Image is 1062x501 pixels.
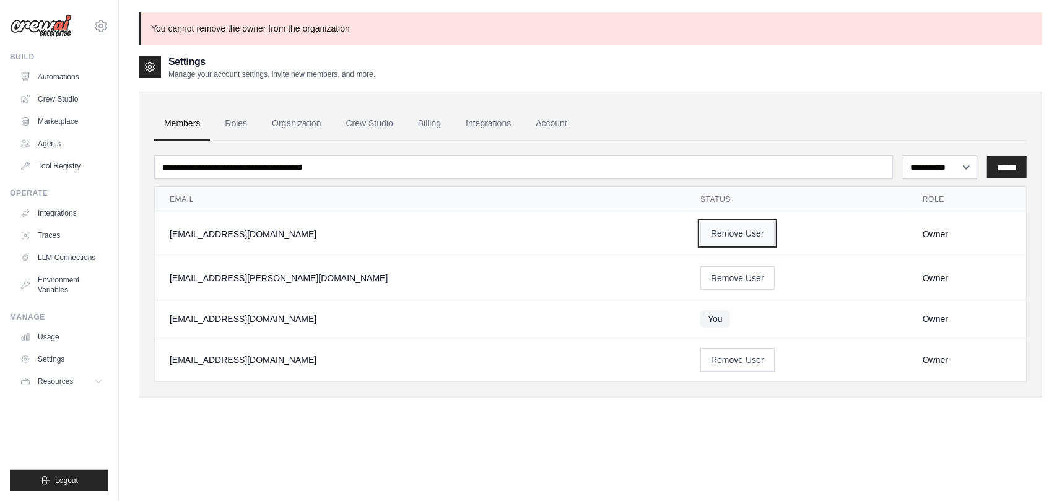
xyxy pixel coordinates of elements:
a: Settings [15,349,108,369]
div: Manage [10,312,108,322]
a: Organization [262,107,331,141]
img: Logo [10,14,72,38]
a: Marketplace [15,111,108,131]
span: Logout [55,476,78,486]
p: You cannot remove the owner from the organization [139,12,1042,45]
span: You [700,310,730,328]
span: Resources [38,377,73,386]
a: Tool Registry [15,156,108,176]
div: [EMAIL_ADDRESS][DOMAIN_NAME] [170,313,671,325]
div: [EMAIL_ADDRESS][DOMAIN_NAME] [170,354,671,366]
a: Automations [15,67,108,87]
p: Manage your account settings, invite new members, and more. [168,69,375,79]
th: Status [686,187,908,212]
th: Role [908,187,1026,212]
a: Crew Studio [336,107,403,141]
div: Owner [923,228,1011,240]
button: Remove User [700,348,775,372]
button: Logout [10,470,108,491]
a: Members [154,107,210,141]
h2: Settings [168,54,375,69]
div: Owner [923,272,1011,284]
a: Integrations [456,107,521,141]
a: Crew Studio [15,89,108,109]
a: Integrations [15,203,108,223]
button: Remove User [700,222,775,245]
a: Roles [215,107,257,141]
div: Build [10,52,108,62]
a: Usage [15,327,108,347]
th: Email [155,187,686,212]
a: Agents [15,134,108,154]
a: Traces [15,225,108,245]
div: Owner [923,313,1011,325]
a: Billing [408,107,451,141]
a: Account [526,107,577,141]
a: Environment Variables [15,270,108,300]
div: [EMAIL_ADDRESS][PERSON_NAME][DOMAIN_NAME] [170,272,671,284]
div: Owner [923,354,1011,366]
a: LLM Connections [15,248,108,268]
button: Remove User [700,266,775,290]
button: Resources [15,372,108,391]
div: Operate [10,188,108,198]
div: [EMAIL_ADDRESS][DOMAIN_NAME] [170,228,671,240]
